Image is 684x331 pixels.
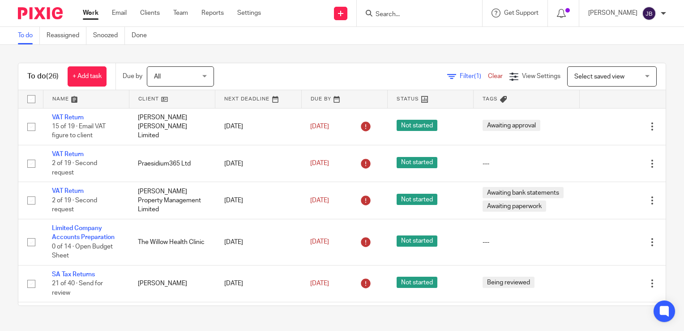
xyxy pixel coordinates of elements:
span: [DATE] [310,123,329,130]
span: Being reviewed [483,277,534,288]
span: 2 of 19 · Second request [52,161,97,176]
span: Awaiting paperwork [483,200,546,212]
span: (26) [46,73,59,80]
span: Awaiting approval [483,120,540,131]
td: [DATE] [215,265,301,302]
h1: To do [27,72,59,81]
a: + Add task [68,66,107,87]
span: 15 of 19 · Email VAT figure to client [52,123,106,139]
input: Search [375,11,455,19]
p: Due by [123,72,142,81]
img: Pixie [18,7,63,19]
a: Email [112,9,127,17]
a: SA Tax Returns [52,271,95,278]
span: Tags [483,96,498,101]
span: Not started [397,235,437,247]
span: All [154,74,161,80]
td: [PERSON_NAME] [PERSON_NAME] Limited [129,108,215,145]
a: Work [83,9,98,17]
td: [PERSON_NAME] Property Management Limited [129,182,215,219]
span: Not started [397,157,437,168]
span: Not started [397,120,437,131]
a: Snoozed [93,27,125,44]
a: Done [132,27,154,44]
div: --- [483,238,571,247]
span: Awaiting bank statements [483,187,564,198]
td: [DATE] [215,108,301,145]
span: 0 of 14 · Open Budget Sheet [52,244,113,259]
a: Limited Company Accounts Preparation [52,225,115,240]
p: [PERSON_NAME] [588,9,637,17]
a: Clear [488,73,503,79]
td: [PERSON_NAME] [129,265,215,302]
span: View Settings [522,73,560,79]
td: Praesidium365 Ltd [129,145,215,182]
span: Not started [397,194,437,205]
td: [DATE] [215,145,301,182]
a: Reports [201,9,224,17]
a: Team [173,9,188,17]
img: svg%3E [642,6,656,21]
a: Settings [237,9,261,17]
span: (1) [474,73,481,79]
td: [DATE] [215,182,301,219]
span: [DATE] [310,239,329,245]
span: Filter [460,73,488,79]
span: [DATE] [310,161,329,167]
a: VAT Return [52,114,84,121]
span: Select saved view [574,74,624,80]
span: [DATE] [310,197,329,204]
a: Clients [140,9,160,17]
td: [DATE] [215,219,301,265]
td: The Willow Health Clinic [129,219,215,265]
a: Reassigned [47,27,86,44]
span: [DATE] [310,280,329,287]
div: --- [483,159,571,168]
span: 21 of 40 · Send for review [52,280,103,296]
a: VAT Return [52,151,84,157]
a: VAT Return [52,188,84,194]
a: To do [18,27,40,44]
span: 2 of 19 · Second request [52,197,97,213]
span: Get Support [504,10,539,16]
span: Not started [397,277,437,288]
